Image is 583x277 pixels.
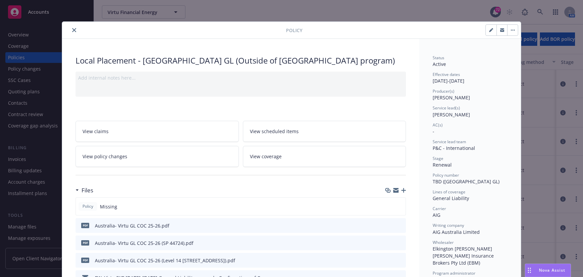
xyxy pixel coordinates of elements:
[81,240,89,245] span: pdf
[76,121,239,142] a: View claims
[397,222,403,229] button: preview file
[433,195,469,201] span: General Liability
[433,172,459,178] span: Policy number
[76,55,406,66] div: Local Placement - [GEOGRAPHIC_DATA] GL (Outside of [GEOGRAPHIC_DATA] program)
[76,146,239,167] a: View policy changes
[433,240,454,245] span: Wholesaler
[250,153,282,160] span: View coverage
[433,246,495,266] span: Elkington [PERSON_NAME] [PERSON_NAME] Insurance Brokers Pty Ltd (EBM)
[525,264,534,277] div: Drag to move
[433,88,454,94] span: Producer(s)
[81,258,89,263] span: pdf
[243,121,406,142] a: View scheduled items
[433,206,446,211] span: Carrier
[387,257,392,264] button: download file
[397,240,403,247] button: preview file
[433,55,444,61] span: Status
[83,153,127,160] span: View policy changes
[433,72,507,84] div: [DATE] - [DATE]
[433,212,440,218] span: AIG
[433,105,460,111] span: Service lead(s)
[525,264,571,277] button: Nova Assist
[95,240,193,247] div: Australia- Virtu GL COC 25-26 (SP 44724).pdf
[82,186,93,195] h3: Files
[70,26,78,34] button: close
[433,156,443,161] span: Stage
[397,257,403,264] button: preview file
[433,94,470,101] span: [PERSON_NAME]
[433,128,434,134] span: -
[433,222,464,228] span: Writing company
[433,189,465,195] span: Lines of coverage
[433,139,466,145] span: Service lead team
[81,203,95,209] span: Policy
[433,111,470,118] span: [PERSON_NAME]
[433,72,460,77] span: Effective dates
[83,128,109,135] span: View claims
[95,257,235,264] div: Australia- Virtu GL COC 25-26 (Level 14 [STREET_ADDRESS]).pdf
[387,222,392,229] button: download file
[387,240,392,247] button: download file
[81,223,89,228] span: pdf
[78,74,403,81] div: Add internal notes here...
[76,186,93,195] div: Files
[433,229,480,235] span: AIG Australia Limited
[243,146,406,167] a: View coverage
[100,203,117,210] span: Missing
[433,122,443,128] span: AC(s)
[286,27,302,34] span: Policy
[539,267,565,273] span: Nova Assist
[95,222,169,229] div: Australia- Virtu GL COC 25-26.pdf
[433,162,452,168] span: Renewal
[250,128,299,135] span: View scheduled items
[433,178,499,185] span: TBD ([GEOGRAPHIC_DATA] GL)
[433,145,475,151] span: P&C - International
[433,270,475,276] span: Program administrator
[433,61,446,67] span: Active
